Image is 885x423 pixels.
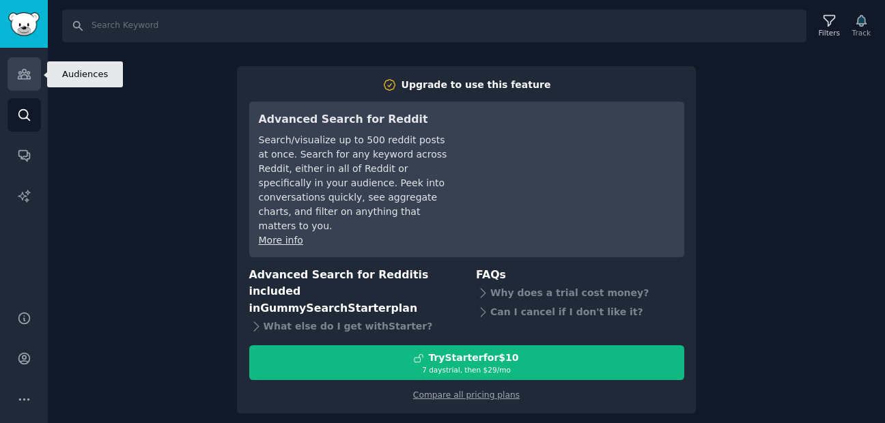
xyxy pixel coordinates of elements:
div: 7 days trial, then $ 29 /mo [250,365,684,375]
div: Search/visualize up to 500 reddit posts at once. Search for any keyword across Reddit, either in ... [259,133,451,233]
div: Filters [819,28,840,38]
span: GummySearch Starter [260,302,391,315]
div: Upgrade to use this feature [402,78,551,92]
a: Compare all pricing plans [413,390,520,400]
button: TryStarterfor$107 daystrial, then $29/mo [249,345,684,380]
img: GummySearch logo [8,12,40,36]
div: Can I cancel if I don't like it? [476,302,684,321]
h3: FAQs [476,267,684,284]
h3: Advanced Search for Reddit [259,111,451,128]
h3: Advanced Search for Reddit is included in plan [249,267,458,317]
a: More info [259,235,303,246]
iframe: YouTube video player [470,111,675,214]
div: Try Starter for $10 [428,351,518,365]
input: Search Keyword [62,10,806,42]
div: Why does a trial cost money? [476,283,684,302]
div: What else do I get with Starter ? [249,317,458,336]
